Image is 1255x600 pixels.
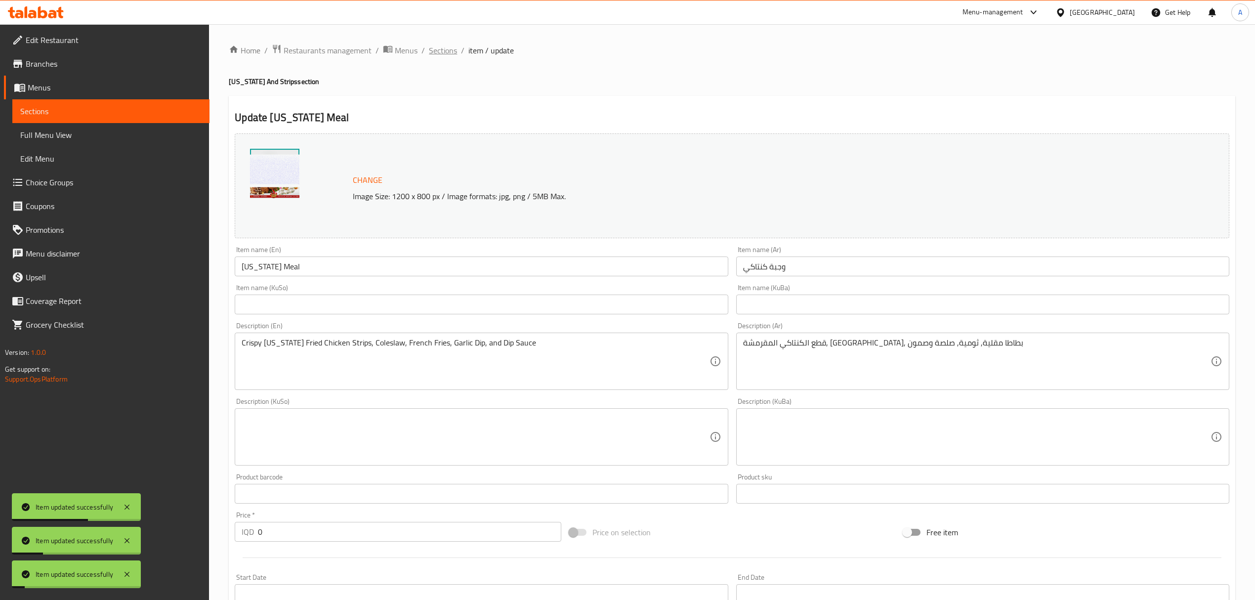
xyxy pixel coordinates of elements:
[229,77,1235,86] h4: [US_STATE] And Strips section
[926,526,958,538] span: Free item
[592,526,651,538] span: Price on selection
[284,44,372,56] span: Restaurants management
[235,110,1229,125] h2: Update [US_STATE] Meal
[4,28,209,52] a: Edit Restaurant
[20,105,202,117] span: Sections
[26,248,202,259] span: Menu disclaimer
[20,153,202,165] span: Edit Menu
[26,58,202,70] span: Branches
[26,34,202,46] span: Edit Restaurant
[26,224,202,236] span: Promotions
[5,373,68,386] a: Support.OpsPlatform
[229,44,1235,57] nav: breadcrumb
[349,170,386,190] button: Change
[736,295,1229,314] input: Enter name KuBa
[242,338,709,385] textarea: Crispy [US_STATE] Fried Chicken Strips, Coleslaw, French Fries, Garlic Dip, and Dip Sauce
[429,44,457,56] a: Sections
[264,44,268,56] li: /
[272,44,372,57] a: Restaurants management
[4,194,209,218] a: Coupons
[421,44,425,56] li: /
[395,44,418,56] span: Menus
[1070,7,1135,18] div: [GEOGRAPHIC_DATA]
[1238,7,1242,18] span: A
[376,44,379,56] li: /
[26,319,202,331] span: Grocery Checklist
[250,149,299,198] img: %D9%83%D9%86%D8%AA%D8%A7%D9%83%D9%8A_1_cleanup638911936624215969.png
[235,484,728,504] input: Please enter product barcode
[353,173,382,187] span: Change
[736,484,1229,504] input: Please enter product sku
[26,271,202,283] span: Upsell
[5,346,29,359] span: Version:
[4,52,209,76] a: Branches
[4,218,209,242] a: Promotions
[4,289,209,313] a: Coverage Report
[26,295,202,307] span: Coverage Report
[26,200,202,212] span: Coupons
[235,295,728,314] input: Enter name KuSo
[229,44,260,56] a: Home
[461,44,464,56] li: /
[31,346,46,359] span: 1.0.0
[4,242,209,265] a: Menu disclaimer
[5,363,50,376] span: Get support on:
[4,313,209,337] a: Grocery Checklist
[4,76,209,99] a: Menus
[12,99,209,123] a: Sections
[36,569,113,580] div: Item updated successfully
[736,257,1229,276] input: Enter name Ar
[12,147,209,171] a: Edit Menu
[4,265,209,289] a: Upsell
[258,522,561,542] input: Please enter price
[743,338,1211,385] textarea: قطع الكنتاكي المقرمشة, [GEOGRAPHIC_DATA], بطاطا مقلية, ثومية, صلصة وصمون
[235,257,728,276] input: Enter name En
[349,190,1072,202] p: Image Size: 1200 x 800 px / Image formats: jpg, png / 5MB Max.
[26,176,202,188] span: Choice Groups
[962,6,1023,18] div: Menu-management
[12,123,209,147] a: Full Menu View
[28,82,202,93] span: Menus
[4,171,209,194] a: Choice Groups
[383,44,418,57] a: Menus
[20,129,202,141] span: Full Menu View
[36,535,113,546] div: Item updated successfully
[242,526,254,538] p: IQD
[36,502,113,513] div: Item updated successfully
[468,44,514,56] span: item / update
